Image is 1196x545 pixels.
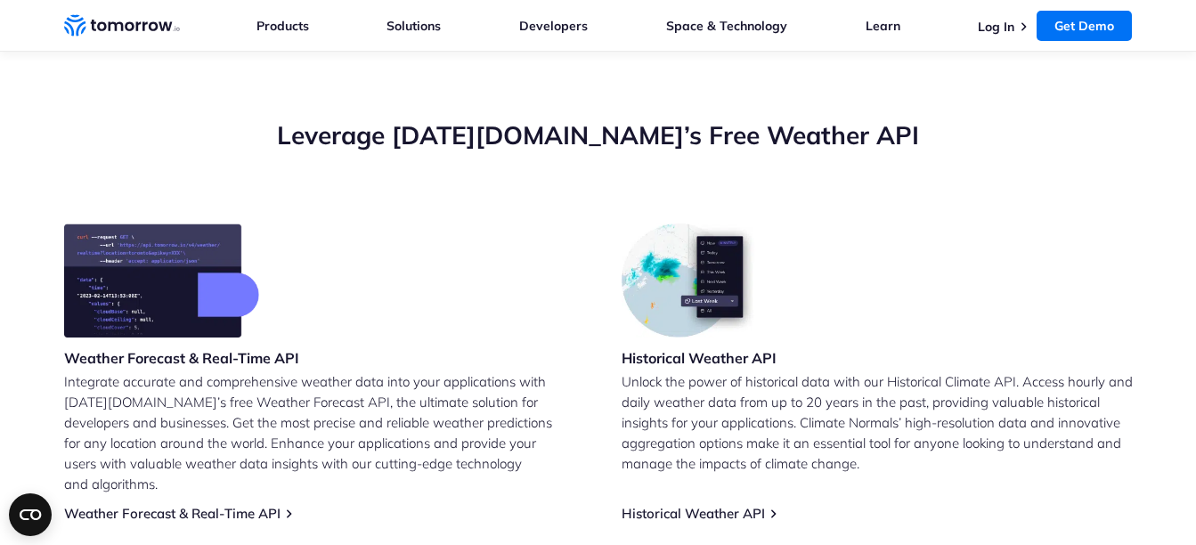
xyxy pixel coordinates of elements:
a: Home link [64,12,180,39]
a: Historical Weather API [622,505,765,522]
a: Weather Forecast & Real-Time API [64,505,281,522]
h2: Leverage [DATE][DOMAIN_NAME]’s Free Weather API [64,118,1133,152]
button: Open CMP widget [9,493,52,536]
a: Get Demo [1037,11,1132,41]
a: Developers [519,18,588,34]
a: Space & Technology [666,18,787,34]
a: Learn [866,18,900,34]
h3: Historical Weather API [622,348,777,368]
a: Log In [978,19,1014,35]
p: Unlock the power of historical data with our Historical Climate API. Access hourly and daily weat... [622,371,1133,474]
a: Products [256,18,309,34]
a: Solutions [386,18,441,34]
p: Integrate accurate and comprehensive weather data into your applications with [DATE][DOMAIN_NAME]... [64,371,575,494]
h3: Weather Forecast & Real-Time API [64,348,299,368]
